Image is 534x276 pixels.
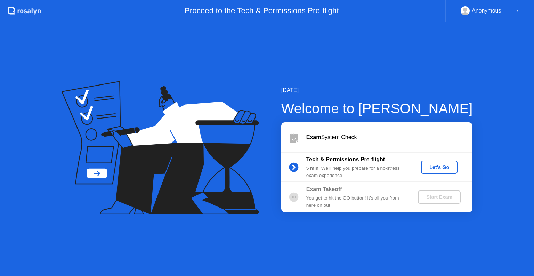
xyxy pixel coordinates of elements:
div: [DATE] [281,86,473,95]
div: Let's Go [424,164,455,170]
div: Welcome to [PERSON_NAME] [281,98,473,119]
button: Let's Go [421,161,458,174]
b: Exam Takeoff [306,186,342,192]
b: Tech & Permissions Pre-flight [306,156,385,162]
div: System Check [306,133,472,141]
div: You get to hit the GO button! It’s all you from here on out [306,195,406,209]
div: Anonymous [472,6,501,15]
div: Start Exam [421,194,458,200]
div: : We’ll help you prepare for a no-stress exam experience [306,165,406,179]
b: Exam [306,134,321,140]
b: 5 min [306,165,319,171]
div: ▼ [516,6,519,15]
button: Start Exam [418,190,461,204]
